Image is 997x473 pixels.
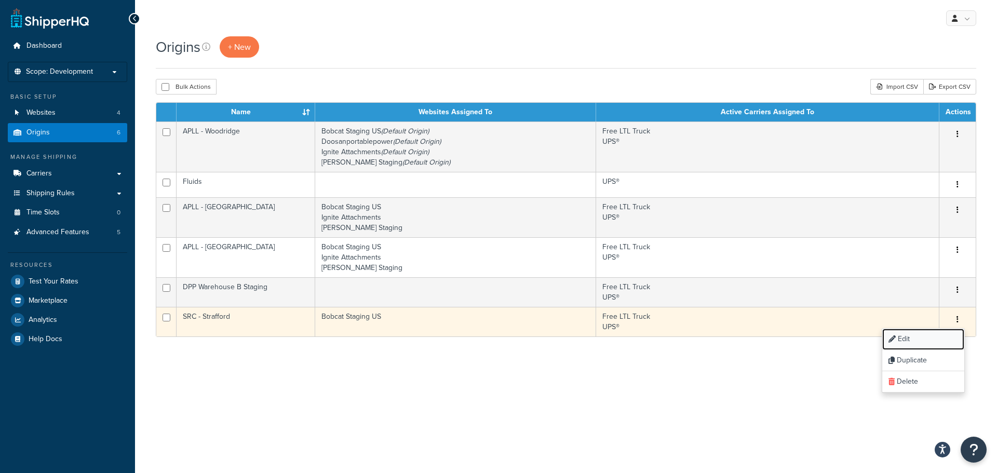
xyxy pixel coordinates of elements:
[8,203,127,222] li: Time Slots
[315,197,596,237] td: Bobcat Staging US Ignite Attachments [PERSON_NAME] Staging
[596,121,939,172] td: Free LTL Truck UPS®
[8,184,127,203] a: Shipping Rules
[882,329,964,350] a: Edit
[8,153,127,161] div: Manage Shipping
[8,92,127,101] div: Basic Setup
[8,123,127,142] li: Origins
[870,79,923,94] div: Import CSV
[8,330,127,348] a: Help Docs
[882,350,964,371] a: Duplicate
[117,228,120,237] span: 5
[596,197,939,237] td: Free LTL Truck UPS®
[177,277,315,307] td: DPP Warehouse B Staging
[177,237,315,277] td: APLL - [GEOGRAPHIC_DATA]
[156,37,200,57] h1: Origins
[26,109,56,117] span: Websites
[402,157,450,168] i: (Default Origin)
[29,335,62,344] span: Help Docs
[117,109,120,117] span: 4
[177,103,315,121] th: Name : activate to sort column ascending
[8,103,127,123] a: Websites 4
[26,208,60,217] span: Time Slots
[26,42,62,50] span: Dashboard
[26,189,75,198] span: Shipping Rules
[923,79,976,94] a: Export CSV
[26,228,89,237] span: Advanced Features
[596,237,939,277] td: Free LTL Truck UPS®
[177,121,315,172] td: APLL - Woodridge
[177,307,315,336] td: SRC - Strafford
[117,208,120,217] span: 0
[315,103,596,121] th: Websites Assigned To
[29,277,78,286] span: Test Your Rates
[596,307,939,336] td: Free LTL Truck UPS®
[8,310,127,329] a: Analytics
[393,136,441,147] i: (Default Origin)
[882,371,964,393] a: Delete
[315,307,596,336] td: Bobcat Staging US
[8,203,127,222] a: Time Slots 0
[596,103,939,121] th: Active Carriers Assigned To
[26,169,52,178] span: Carriers
[8,261,127,269] div: Resources
[596,172,939,197] td: UPS®
[8,103,127,123] li: Websites
[11,8,89,29] a: ShipperHQ Home
[315,121,596,172] td: Bobcat Staging US Doosanportablepower Ignite Attachments [PERSON_NAME] Staging
[177,172,315,197] td: Fluids
[26,128,50,137] span: Origins
[596,277,939,307] td: Free LTL Truck UPS®
[26,67,93,76] span: Scope: Development
[8,223,127,242] li: Advanced Features
[29,296,68,305] span: Marketplace
[8,164,127,183] a: Carriers
[381,146,429,157] i: (Default Origin)
[381,126,429,137] i: (Default Origin)
[117,128,120,137] span: 6
[8,223,127,242] a: Advanced Features 5
[29,316,57,325] span: Analytics
[8,36,127,56] a: Dashboard
[8,291,127,310] a: Marketplace
[8,272,127,291] a: Test Your Rates
[220,36,259,58] a: + New
[177,197,315,237] td: APLL - [GEOGRAPHIC_DATA]
[961,437,987,463] button: Open Resource Center
[8,123,127,142] a: Origins 6
[228,41,251,53] span: + New
[156,79,217,94] button: Bulk Actions
[939,103,976,121] th: Actions
[315,237,596,277] td: Bobcat Staging US Ignite Attachments [PERSON_NAME] Staging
